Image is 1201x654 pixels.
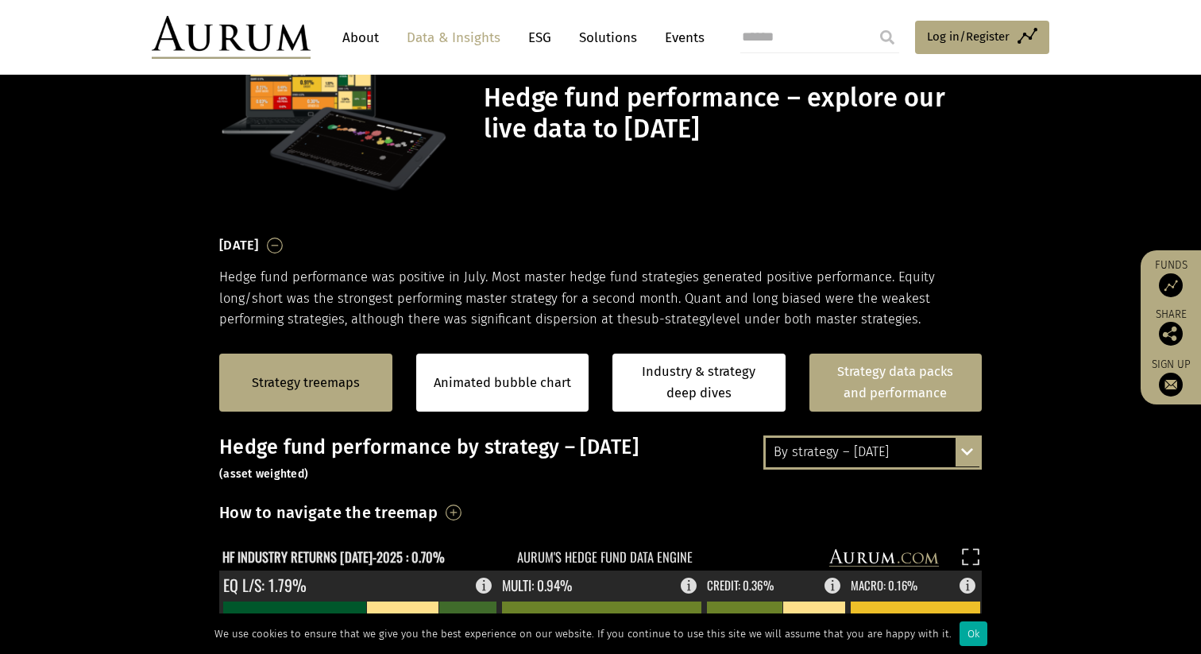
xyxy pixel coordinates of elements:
[1159,373,1183,397] img: Sign up to our newsletter
[1159,273,1183,297] img: Access Funds
[334,23,387,52] a: About
[809,354,983,412] a: Strategy data packs and performance
[1149,258,1193,297] a: Funds
[960,621,987,646] div: Ok
[915,21,1049,54] a: Log in/Register
[219,499,438,526] h3: How to navigate the treemap
[657,23,705,52] a: Events
[219,467,308,481] small: (asset weighted)
[252,373,360,393] a: Strategy treemaps
[152,16,311,59] img: Aurum
[1149,309,1193,346] div: Share
[219,267,982,330] p: Hedge fund performance was positive in July. Most master hedge fund strategies generated positive...
[571,23,645,52] a: Solutions
[219,435,982,483] h3: Hedge fund performance by strategy – [DATE]
[871,21,903,53] input: Submit
[434,373,571,393] a: Animated bubble chart
[612,354,786,412] a: Industry & strategy deep dives
[766,438,979,466] div: By strategy – [DATE]
[1149,358,1193,397] a: Sign up
[219,234,259,257] h3: [DATE]
[927,27,1010,46] span: Log in/Register
[399,23,508,52] a: Data & Insights
[637,312,712,327] span: sub-strategy
[484,83,978,145] h1: Hedge fund performance – explore our live data to [DATE]
[1159,322,1183,346] img: Share this post
[520,23,559,52] a: ESG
